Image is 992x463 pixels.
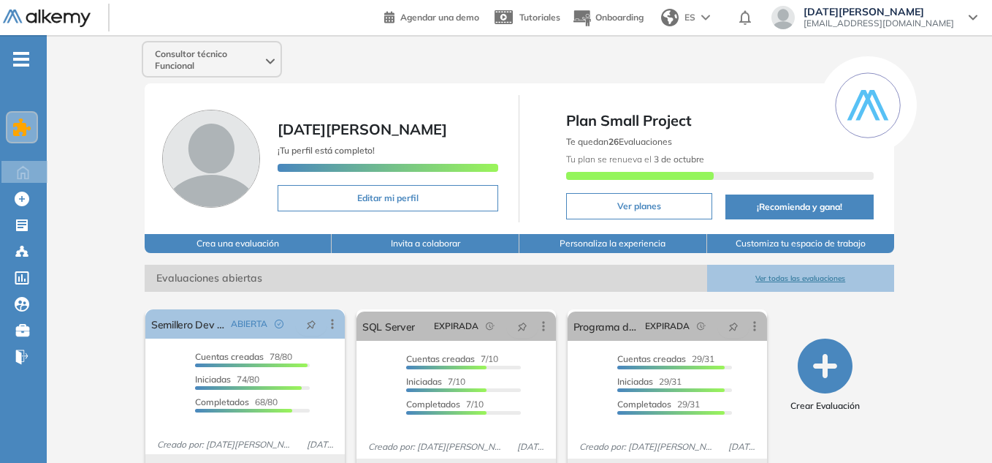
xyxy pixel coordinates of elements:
span: ABIERTA [231,317,267,331]
span: Onboarding [595,12,644,23]
span: Creado por: [DATE][PERSON_NAME] [362,440,512,453]
span: Agendar una demo [400,12,479,23]
button: pushpin [506,315,538,338]
span: Cuentas creadas [195,351,264,362]
button: Invita a colaborar [332,234,519,253]
button: Ver planes [566,193,712,219]
a: SQL Server [362,312,415,341]
span: field-time [486,322,495,331]
span: Tutoriales [519,12,560,23]
img: arrow [701,15,710,20]
button: pushpin [717,315,749,338]
span: Creado por: [DATE][PERSON_NAME] [573,440,723,453]
span: Cuentas creadas [406,353,475,364]
span: Te quedan Evaluaciones [566,136,672,147]
img: world [661,9,679,26]
span: 68/80 [195,396,278,407]
a: Programa de formación [573,312,639,341]
span: 7/10 [406,376,465,387]
span: 74/80 [195,374,259,385]
button: Crear Evaluación [790,339,860,413]
b: 3 de octubre [652,154,704,165]
span: [DATE] [301,438,339,451]
a: Agendar una demo [384,7,479,25]
span: pushpin [306,318,316,330]
span: pushpin [728,320,739,332]
span: Tu plan se renueva el [566,154,704,165]
span: 7/10 [406,399,484,410]
span: check-circle [275,320,283,328]
iframe: Chat Widget [919,393,992,463]
span: 7/10 [406,353,498,364]
span: ¡Tu perfil está completo! [278,145,375,156]
span: [DATE][PERSON_NAME] [804,6,954,18]
span: Completados [195,396,249,407]
img: Foto de perfil [162,110,260,208]
span: 29/31 [617,376,682,387]
span: Iniciadas [617,376,653,387]
span: Plan Small Project [566,110,874,132]
button: Customiza tu espacio de trabajo [707,234,895,253]
button: pushpin [295,312,327,336]
span: Completados [406,399,460,410]
span: 29/31 [617,399,700,410]
a: Semillero Dev Java- 2025 [151,309,225,339]
button: Ver todas las evaluaciones [707,265,895,292]
span: Crear Evaluación [790,399,860,413]
b: 26 [608,136,619,147]
span: pushpin [517,320,527,332]
button: Onboarding [572,2,644,34]
span: EXPIRADA [434,320,478,333]
button: Personaliza la experiencia [519,234,707,253]
i: - [13,58,29,61]
span: 78/80 [195,351,292,362]
span: EXPIRADA [645,320,690,333]
button: Crea una evaluación [145,234,332,253]
span: Iniciadas [195,374,231,385]
span: field-time [697,322,706,331]
button: Editar mi perfil [278,185,499,211]
span: Completados [617,399,671,410]
button: ¡Recomienda y gana! [725,195,874,219]
span: [DATE][PERSON_NAME] [278,120,447,138]
span: [DATE] [511,440,549,453]
span: Cuentas creadas [617,353,686,364]
span: ES [684,11,695,24]
div: Widget de chat [919,393,992,463]
span: Creado por: [DATE][PERSON_NAME] [151,438,301,451]
span: 29/31 [617,353,714,364]
span: Iniciadas [406,376,442,387]
img: Logo [3,10,91,28]
span: Consultor técnico Funcional [155,48,263,72]
span: [EMAIL_ADDRESS][DOMAIN_NAME] [804,18,954,29]
span: [DATE] [722,440,760,453]
span: Evaluaciones abiertas [145,265,707,292]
